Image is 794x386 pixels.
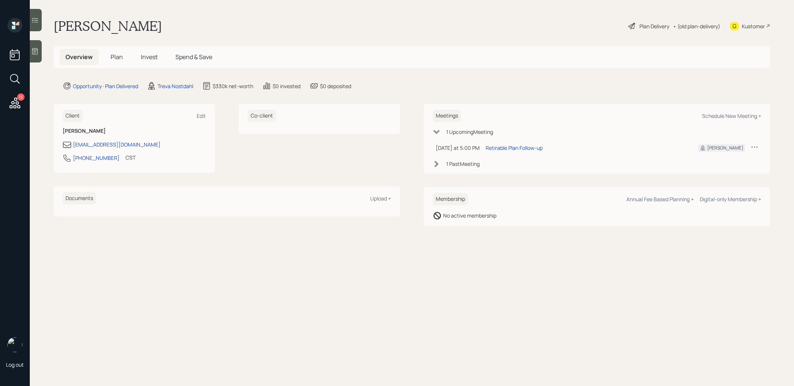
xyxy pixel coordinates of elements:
div: Edit [197,112,206,119]
div: Digital-only Membership + [700,196,761,203]
div: 13 [17,93,25,101]
h6: [PERSON_NAME] [63,128,206,134]
span: Invest [141,53,158,61]
div: Plan Delivery [639,22,669,30]
div: $0 invested [273,82,301,90]
h6: Client [63,110,83,122]
h6: Co-client [248,110,276,122]
div: Retirable Plan Follow-up [486,144,543,152]
h6: Meetings [433,110,461,122]
div: [PERSON_NAME] [707,145,743,151]
span: Spend & Save [175,53,212,61]
div: $330k net-worth [213,82,253,90]
div: Annual Fee Based Planning + [626,196,694,203]
div: Upload + [370,195,391,202]
div: [DATE] at 5:00 PM [436,144,480,152]
img: treva-nostdahl-headshot.png [7,337,22,352]
div: 1 Upcoming Meeting [446,128,493,136]
div: CST [126,154,136,161]
h1: [PERSON_NAME] [54,18,162,34]
div: 1 Past Meeting [446,160,480,168]
h6: Membership [433,193,468,205]
div: Log out [6,361,24,368]
div: $0 deposited [320,82,351,90]
div: Schedule New Meeting + [702,112,761,119]
div: Kustomer [742,22,765,30]
div: No active membership [443,212,496,219]
div: [PHONE_NUMBER] [73,154,120,162]
span: Plan [111,53,123,61]
div: [EMAIL_ADDRESS][DOMAIN_NAME] [73,141,161,148]
div: Treva Nostdahl [158,82,193,90]
h6: Documents [63,192,96,205]
div: • (old plan-delivery) [673,22,720,30]
div: Opportunity · Plan Delivered [73,82,138,90]
span: Overview [66,53,93,61]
